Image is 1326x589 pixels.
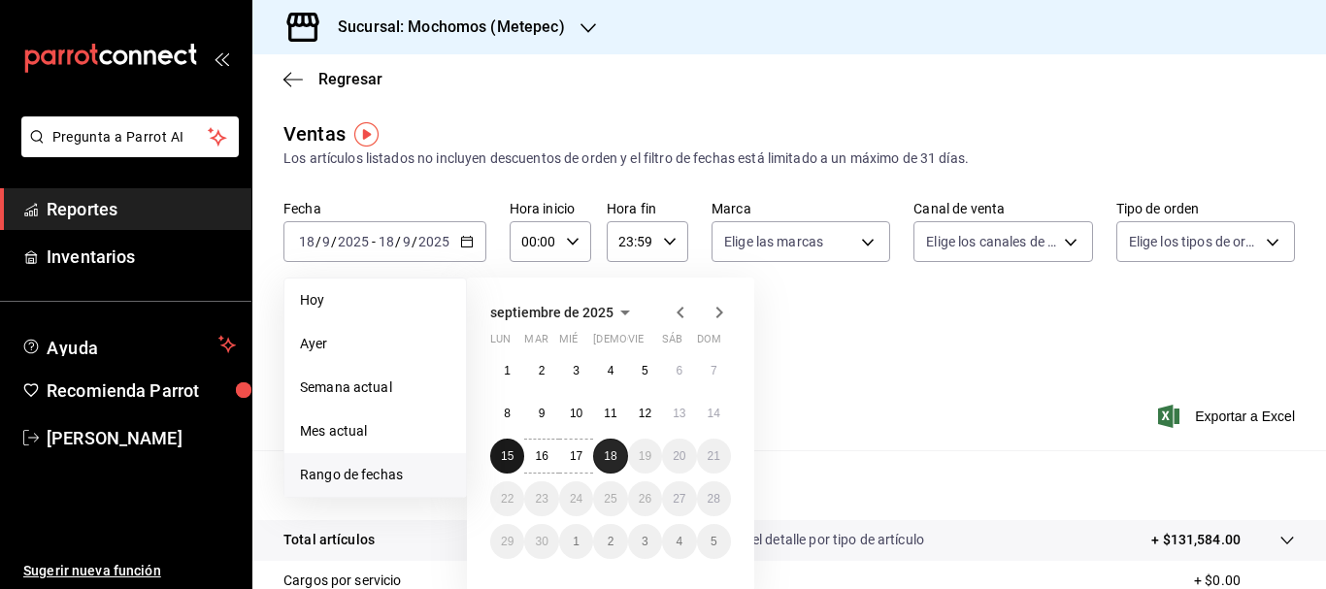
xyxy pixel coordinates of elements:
[23,561,236,581] span: Sugerir nueva función
[639,449,651,463] abbr: 19 de septiembre de 2025
[662,396,696,431] button: 13 de septiembre de 2025
[331,234,337,249] span: /
[52,127,209,147] span: Pregunta a Parrot AI
[47,377,236,404] span: Recomienda Parrot
[524,439,558,474] button: 16 de septiembre de 2025
[697,524,731,559] button: 5 de octubre de 2025
[573,535,580,548] abbr: 1 de octubre de 2025
[47,425,236,451] span: [PERSON_NAME]
[417,234,450,249] input: ----
[712,202,890,215] label: Marca
[321,234,331,249] input: --
[354,122,379,147] img: Tooltip marker
[697,353,731,388] button: 7 de septiembre de 2025
[708,407,720,420] abbr: 14 de septiembre de 2025
[662,481,696,516] button: 27 de septiembre de 2025
[501,449,514,463] abbr: 15 de septiembre de 2025
[697,439,731,474] button: 21 de septiembre de 2025
[322,16,565,39] h3: Sucursal: Mochomos (Metepec)
[300,334,450,354] span: Ayer
[283,202,486,215] label: Fecha
[608,535,614,548] abbr: 2 de octubre de 2025
[300,421,450,442] span: Mes actual
[662,439,696,474] button: 20 de septiembre de 2025
[298,234,315,249] input: --
[504,407,511,420] abbr: 8 de septiembre de 2025
[378,234,395,249] input: --
[539,407,546,420] abbr: 9 de septiembre de 2025
[604,492,616,506] abbr: 25 de septiembre de 2025
[524,524,558,559] button: 30 de septiembre de 2025
[573,364,580,377] abbr: 3 de septiembre de 2025
[559,524,593,559] button: 1 de octubre de 2025
[570,407,582,420] abbr: 10 de septiembre de 2025
[524,481,558,516] button: 23 de septiembre de 2025
[593,353,627,388] button: 4 de septiembre de 2025
[604,449,616,463] abbr: 18 de septiembre de 2025
[604,407,616,420] abbr: 11 de septiembre de 2025
[676,535,682,548] abbr: 4 de octubre de 2025
[628,524,662,559] button: 3 de octubre de 2025
[490,524,524,559] button: 29 de septiembre de 2025
[524,396,558,431] button: 9 de septiembre de 2025
[697,481,731,516] button: 28 de septiembre de 2025
[913,202,1092,215] label: Canal de venta
[559,481,593,516] button: 24 de septiembre de 2025
[559,333,578,353] abbr: miércoles
[490,305,613,320] span: septiembre de 2025
[628,353,662,388] button: 5 de septiembre de 2025
[1151,530,1241,550] p: + $131,584.00
[662,524,696,559] button: 4 de octubre de 2025
[607,202,688,215] label: Hora fin
[501,492,514,506] abbr: 22 de septiembre de 2025
[559,439,593,474] button: 17 de septiembre de 2025
[676,364,682,377] abbr: 6 de septiembre de 2025
[593,439,627,474] button: 18 de septiembre de 2025
[711,364,717,377] abbr: 7 de septiembre de 2025
[214,50,229,66] button: open_drawer_menu
[593,396,627,431] button: 11 de septiembre de 2025
[673,492,685,506] abbr: 27 de septiembre de 2025
[639,492,651,506] abbr: 26 de septiembre de 2025
[490,333,511,353] abbr: lunes
[708,449,720,463] abbr: 21 de septiembre de 2025
[395,234,401,249] span: /
[47,244,236,270] span: Inventarios
[662,333,682,353] abbr: sábado
[711,535,717,548] abbr: 5 de octubre de 2025
[524,333,547,353] abbr: martes
[593,333,708,353] abbr: jueves
[1116,202,1295,215] label: Tipo de orden
[662,353,696,388] button: 6 de septiembre de 2025
[593,481,627,516] button: 25 de septiembre de 2025
[490,301,637,324] button: septiembre de 2025
[926,232,1056,251] span: Elige los canales de venta
[1162,405,1295,428] button: Exportar a Excel
[697,396,731,431] button: 14 de septiembre de 2025
[697,333,721,353] abbr: domingo
[283,148,1295,169] div: Los artículos listados no incluyen descuentos de orden y el filtro de fechas está limitado a un m...
[570,449,582,463] abbr: 17 de septiembre de 2025
[315,234,321,249] span: /
[524,353,558,388] button: 2 de septiembre de 2025
[559,396,593,431] button: 10 de septiembre de 2025
[300,290,450,311] span: Hoy
[300,465,450,485] span: Rango de fechas
[535,449,547,463] abbr: 16 de septiembre de 2025
[673,407,685,420] abbr: 13 de septiembre de 2025
[642,535,648,548] abbr: 3 de octubre de 2025
[510,202,591,215] label: Hora inicio
[708,492,720,506] abbr: 28 de septiembre de 2025
[535,535,547,548] abbr: 30 de septiembre de 2025
[628,396,662,431] button: 12 de septiembre de 2025
[673,449,685,463] abbr: 20 de septiembre de 2025
[490,481,524,516] button: 22 de septiembre de 2025
[490,353,524,388] button: 1 de septiembre de 2025
[47,196,236,222] span: Reportes
[593,524,627,559] button: 2 de octubre de 2025
[608,364,614,377] abbr: 4 de septiembre de 2025
[501,535,514,548] abbr: 29 de septiembre de 2025
[539,364,546,377] abbr: 2 de septiembre de 2025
